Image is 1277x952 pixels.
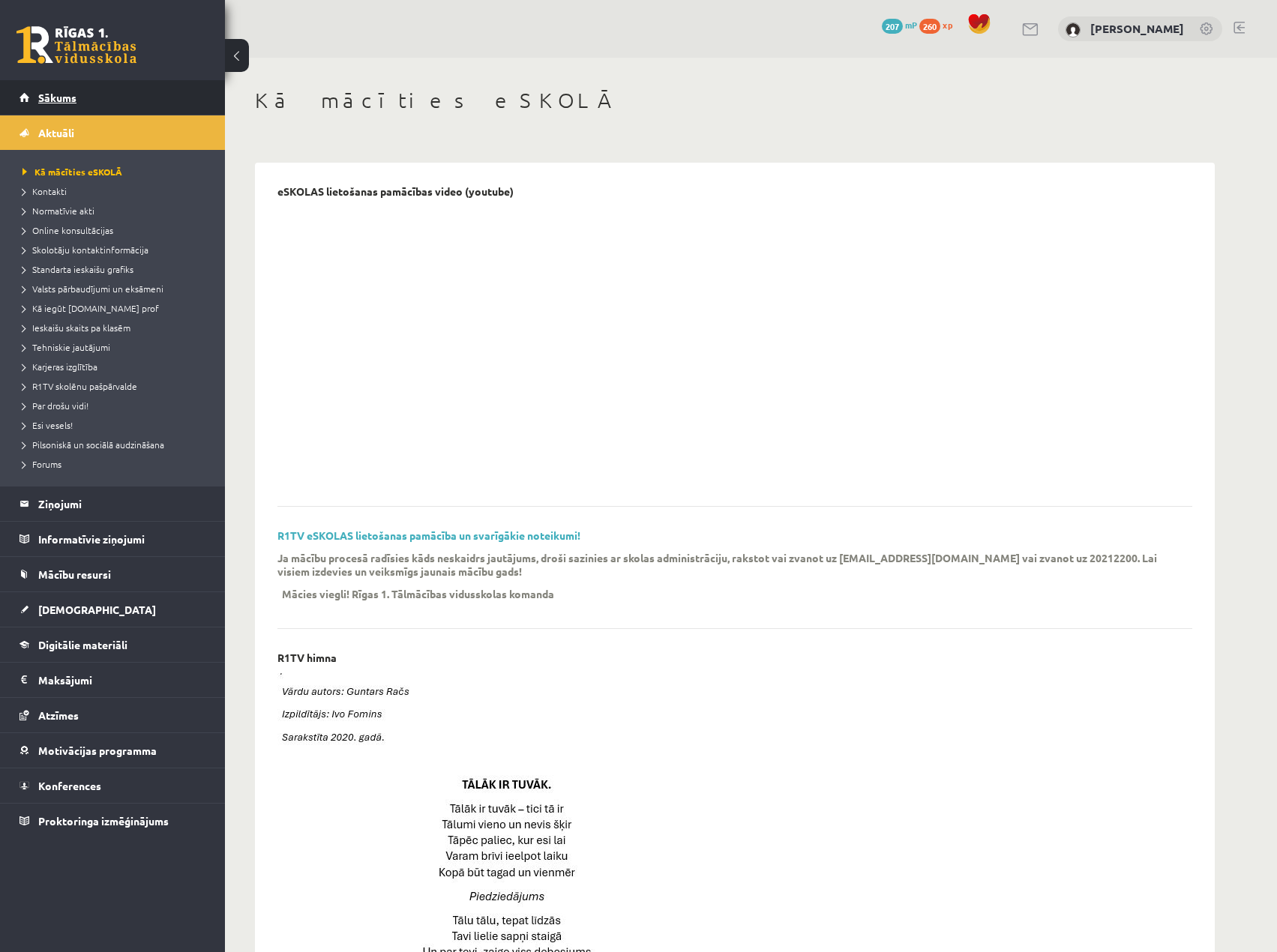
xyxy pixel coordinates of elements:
[882,19,903,34] span: 207
[282,587,349,600] p: Mācies viegli!
[38,567,111,581] span: Mācību resursi
[38,814,169,828] span: Proktoringa izmēģinājums
[38,486,206,521] legend: Ziņojumi
[19,627,206,662] a: Digitālie materiāli
[38,779,101,792] span: Konferences
[22,360,210,373] a: Karjeras izglītība
[255,88,1215,113] h1: Kā mācīties eSKOLĀ
[22,262,210,276] a: Standarta ieskaišu grafiks
[22,380,137,392] span: R1TV skolēnu pašpārvalde
[38,522,206,556] legend: Informatīvie ziņojumi
[905,19,917,31] span: mP
[38,126,74,139] span: Aktuāli
[22,165,210,178] a: Kā mācīties eSKOLĀ
[22,341,110,353] span: Tehniskie jautājumi
[22,458,61,470] span: Forums
[38,603,156,616] span: [DEMOGRAPHIC_DATA]
[22,361,97,373] span: Karjeras izglītība
[22,301,210,315] a: Kā iegūt [DOMAIN_NAME] prof
[19,522,206,556] a: Informatīvie ziņojumi
[919,19,960,31] a: 260 xp
[22,322,130,334] span: Ieskaišu skaits pa klasēm
[19,557,206,591] a: Mācību resursi
[19,804,206,838] a: Proktoringa izmēģinājums
[22,379,210,393] a: R1TV skolēnu pašpārvalde
[277,185,514,198] p: eSKOLAS lietošanas pamācības video (youtube)
[38,91,76,104] span: Sākums
[22,302,159,314] span: Kā iegūt [DOMAIN_NAME] prof
[22,204,210,217] a: Normatīvie akti
[22,166,122,178] span: Kā mācīties eSKOLĀ
[1090,21,1184,36] a: [PERSON_NAME]
[22,321,210,334] a: Ieskaišu skaits pa klasēm
[22,399,210,412] a: Par drošu vidi!
[38,708,79,722] span: Atzīmes
[22,340,210,354] a: Tehniskie jautājumi
[22,224,113,236] span: Online konsultācijas
[19,80,206,115] a: Sākums
[19,115,206,150] a: Aktuāli
[22,419,73,431] span: Esi vesels!
[22,184,210,198] a: Kontakti
[19,768,206,803] a: Konferences
[352,587,554,600] p: Rīgas 1. Tālmācības vidusskolas komanda
[22,244,148,256] span: Skolotāju kontaktinformācija
[38,638,127,651] span: Digitālie materiāli
[943,19,952,31] span: xp
[22,438,210,451] a: Pilsoniskā un sociālā audzināšana
[277,528,580,542] a: R1TV eSKOLAS lietošanas pamācība un svarīgākie noteikumi!
[16,26,136,64] a: Rīgas 1. Tālmācības vidusskola
[277,551,1170,578] p: Ja mācību procesā radīsies kāds neskaidrs jautājums, droši sazinies ar skolas administrāciju, rak...
[19,698,206,732] a: Atzīmes
[22,439,164,451] span: Pilsoniskā un sociālā audzināšana
[882,19,917,31] a: 207 mP
[919,19,940,34] span: 260
[1066,22,1081,37] img: Mārtiņš Kasparinskis
[19,663,206,697] a: Maksājumi
[19,592,206,627] a: [DEMOGRAPHIC_DATA]
[19,733,206,768] a: Motivācijas programma
[22,282,210,295] a: Valsts pārbaudījumi un eksāmeni
[22,418,210,432] a: Esi vesels!
[277,651,337,664] p: R1TV himna
[19,486,206,521] a: Ziņojumi
[22,205,94,217] span: Normatīvie akti
[22,185,67,197] span: Kontakti
[22,243,210,256] a: Skolotāju kontaktinformācija
[22,457,210,471] a: Forums
[38,663,206,697] legend: Maksājumi
[22,263,133,275] span: Standarta ieskaišu grafiks
[22,223,210,237] a: Online konsultācijas
[38,744,157,757] span: Motivācijas programma
[22,400,88,412] span: Par drošu vidi!
[22,283,163,295] span: Valsts pārbaudījumi un eksāmeni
